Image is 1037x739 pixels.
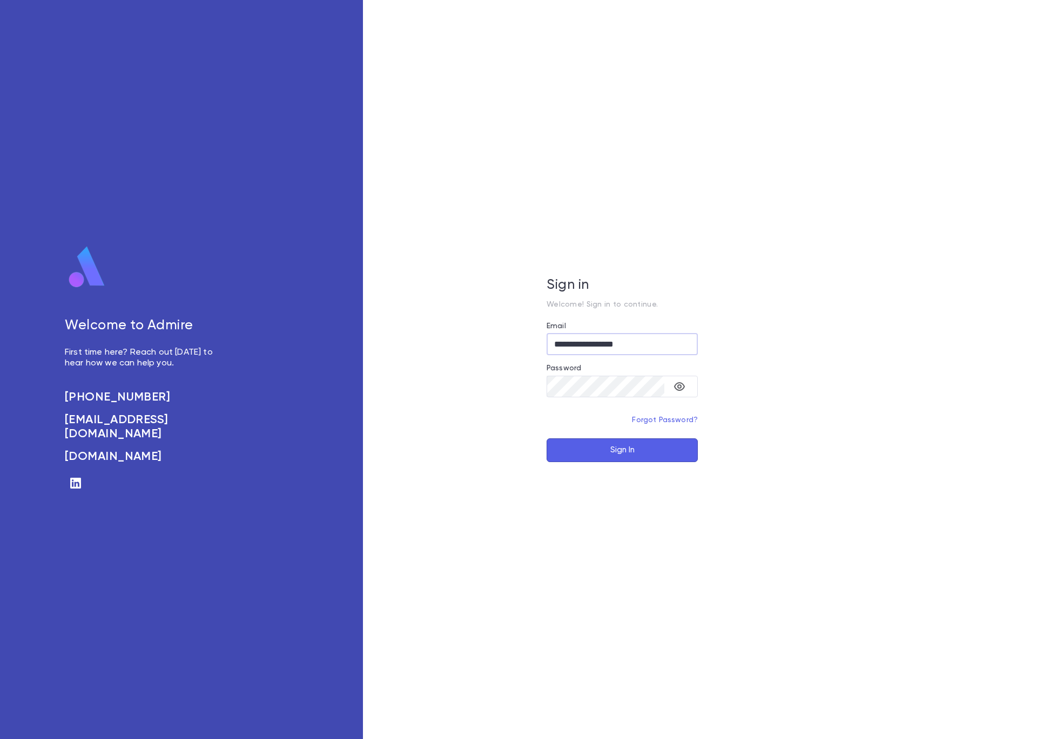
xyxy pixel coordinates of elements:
a: [DOMAIN_NAME] [65,450,225,464]
img: logo [65,246,109,289]
p: Welcome! Sign in to continue. [547,300,698,309]
button: Sign In [547,438,698,462]
a: Forgot Password? [632,416,698,424]
label: Password [547,364,581,372]
a: [PHONE_NUMBER] [65,390,225,404]
button: toggle password visibility [669,376,690,397]
a: [EMAIL_ADDRESS][DOMAIN_NAME] [65,413,225,441]
h5: Sign in [547,277,698,294]
label: Email [547,322,566,330]
h5: Welcome to Admire [65,318,225,334]
p: First time here? Reach out [DATE] to hear how we can help you. [65,347,225,369]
